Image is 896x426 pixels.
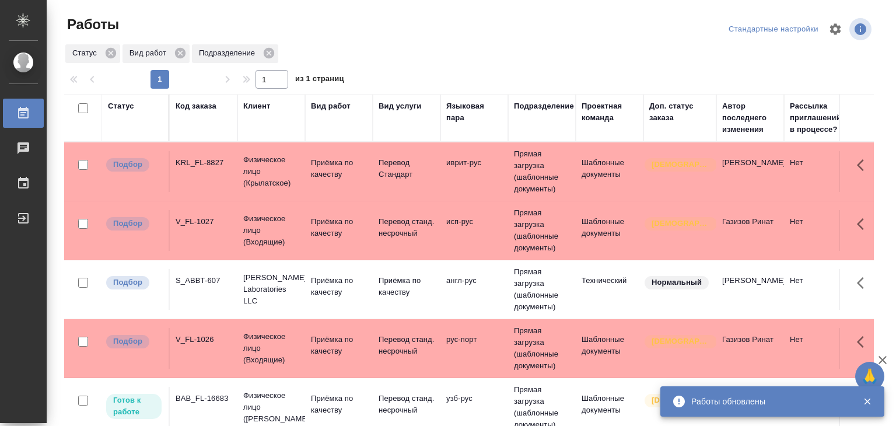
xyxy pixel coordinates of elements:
[176,216,232,228] div: V_FL-1027
[508,319,576,378] td: Прямая загрузка (шаблонные документы)
[784,210,852,251] td: Нет
[784,269,852,310] td: Нет
[652,218,710,229] p: [DEMOGRAPHIC_DATA]
[379,216,435,239] p: Перевод станд. несрочный
[440,210,508,251] td: исп-рус
[514,100,574,112] div: Подразделение
[192,44,278,63] div: Подразделение
[176,393,232,404] div: BAB_FL-16683
[379,275,435,298] p: Приёмка по качеству
[652,336,710,347] p: [DEMOGRAPHIC_DATA]
[726,20,821,39] div: split button
[716,328,784,369] td: Газизов Ринат
[576,269,643,310] td: Технический
[576,328,643,369] td: Шаблонные документы
[849,18,874,40] span: Посмотреть информацию
[105,216,163,232] div: Можно подбирать исполнителей
[850,269,878,297] button: Здесь прячутся важные кнопки
[311,216,367,239] p: Приёмка по качеству
[649,100,710,124] div: Доп. статус заказа
[311,393,367,416] p: Приёмка по качеству
[199,47,259,59] p: Подразделение
[243,272,299,307] p: [PERSON_NAME] Laboratories LLC
[108,100,134,112] div: Статус
[440,328,508,369] td: рус-порт
[860,364,880,389] span: 🙏
[113,394,155,418] p: Готов к работе
[176,100,216,112] div: Код заказа
[113,336,142,347] p: Подбор
[508,142,576,201] td: Прямая загрузка (шаблонные документы)
[446,100,502,124] div: Языковая пара
[64,15,119,34] span: Работы
[176,275,232,287] div: S_ABBT-607
[243,213,299,248] p: Физическое лицо (Входящие)
[784,151,852,192] td: Нет
[440,151,508,192] td: иврит-рус
[855,396,879,407] button: Закрыть
[105,157,163,173] div: Можно подбирать исполнителей
[855,362,884,391] button: 🙏
[790,100,846,135] div: Рассылка приглашений в процессе?
[716,269,784,310] td: [PERSON_NAME]
[722,100,778,135] div: Автор последнего изменения
[784,328,852,369] td: Нет
[123,44,190,63] div: Вид работ
[311,334,367,357] p: Приёмка по качеству
[508,201,576,260] td: Прямая загрузка (шаблонные документы)
[582,100,638,124] div: Проектная команда
[508,260,576,319] td: Прямая загрузка (шаблонные документы)
[311,275,367,298] p: Приёмка по качеству
[113,159,142,170] p: Подбор
[576,210,643,251] td: Шаблонные документы
[379,393,435,416] p: Перевод станд. несрочный
[716,151,784,192] td: [PERSON_NAME]
[113,218,142,229] p: Подбор
[576,151,643,192] td: Шаблонные документы
[311,157,367,180] p: Приёмка по качеству
[311,100,351,112] div: Вид работ
[243,100,270,112] div: Клиент
[379,157,435,180] p: Перевод Стандарт
[65,44,120,63] div: Статус
[652,277,702,288] p: Нормальный
[379,334,435,357] p: Перевод станд. несрочный
[850,151,878,179] button: Здесь прячутся важные кнопки
[72,47,101,59] p: Статус
[129,47,170,59] p: Вид работ
[243,154,299,189] p: Физическое лицо (Крылатское)
[243,390,299,425] p: Физическое лицо ([PERSON_NAME])
[652,159,710,170] p: [DEMOGRAPHIC_DATA]
[295,72,344,89] span: из 1 страниц
[176,157,232,169] div: KRL_FL-8827
[821,15,849,43] span: Настроить таблицу
[176,334,232,345] div: V_FL-1026
[105,393,163,420] div: Исполнитель может приступить к работе
[440,269,508,310] td: англ-рус
[105,275,163,291] div: Можно подбирать исполнителей
[652,394,710,406] p: [DEMOGRAPHIC_DATA]
[850,210,878,238] button: Здесь прячутся важные кнопки
[105,334,163,350] div: Можно подбирать исполнителей
[243,331,299,366] p: Физическое лицо (Входящие)
[379,100,422,112] div: Вид услуги
[850,328,878,356] button: Здесь прячутся важные кнопки
[716,210,784,251] td: Газизов Ринат
[113,277,142,288] p: Подбор
[691,396,845,407] div: Работы обновлены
